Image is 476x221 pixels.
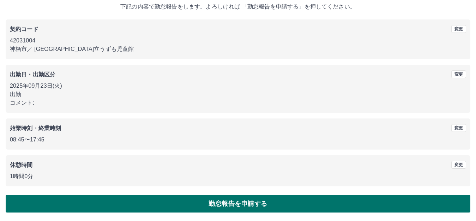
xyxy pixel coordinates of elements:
[10,172,466,181] p: 1時間0分
[451,25,466,33] button: 変更
[451,161,466,169] button: 変更
[10,99,466,107] p: コメント:
[10,135,466,144] p: 08:45 〜 17:45
[10,26,38,32] b: 契約コード
[10,162,33,168] b: 休憩時間
[10,71,55,77] b: 出勤日・出勤区分
[451,70,466,78] button: 変更
[10,36,466,45] p: 42031004
[6,2,470,11] p: 下記の内容で勤怠報告をします。よろしければ 「勤怠報告を申請する」を押してください。
[10,90,466,99] p: 出勤
[10,82,466,90] p: 2025年09月23日(火)
[10,45,466,53] p: 神栖市 ／ [GEOGRAPHIC_DATA]立うずも児童館
[451,124,466,132] button: 変更
[6,195,470,213] button: 勤怠報告を申請する
[10,125,61,131] b: 始業時刻・終業時刻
